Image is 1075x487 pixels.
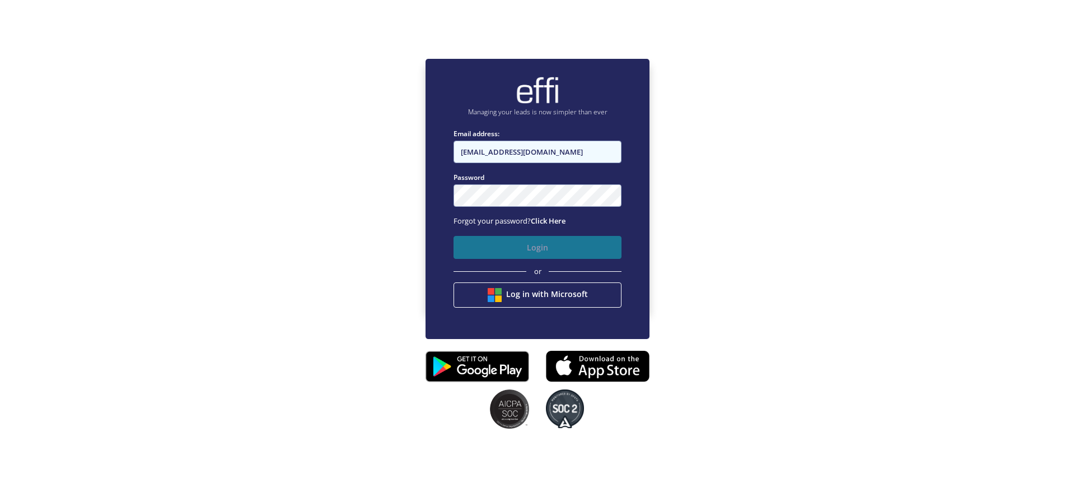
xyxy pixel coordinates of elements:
[454,107,621,117] p: Managing your leads is now simpler than ever
[546,347,649,385] img: appstore.8725fd3.png
[454,128,621,139] label: Email address:
[454,172,621,183] label: Password
[454,216,565,226] span: Forgot your password?
[426,344,529,389] img: playstore.0fabf2e.png
[531,216,565,226] a: Click Here
[534,266,541,277] span: or
[515,76,560,104] img: brand-logo.ec75409.png
[454,236,621,259] button: Login
[488,288,502,302] img: btn google
[454,282,621,308] button: Log in with Microsoft
[454,141,621,163] input: Enter email
[490,389,529,429] img: SOC2 badges
[546,389,584,429] img: SOC2 badges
